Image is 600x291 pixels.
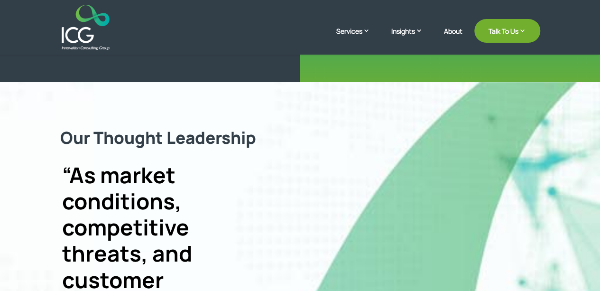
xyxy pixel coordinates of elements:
[444,28,462,50] a: About
[391,26,432,50] a: Insights
[60,27,256,55] p: We aim to be globally recognized for bringing value to the digital journeys of our partners and e...
[336,26,379,50] a: Services
[60,128,540,152] h2: Our Thought Leadership
[474,19,540,43] a: Talk To Us
[442,188,600,291] iframe: Chat Widget
[62,5,110,50] img: ICG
